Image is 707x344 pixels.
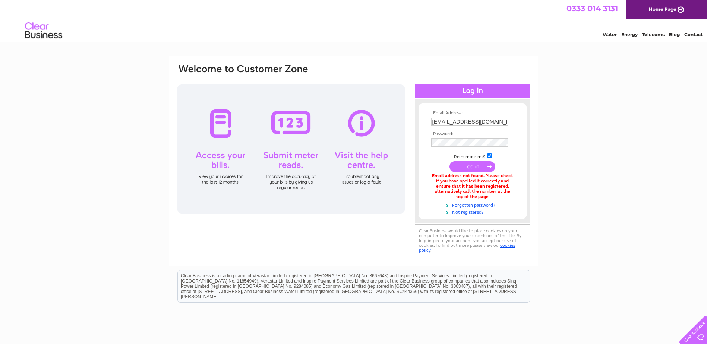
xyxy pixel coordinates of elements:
[449,161,495,172] input: Submit
[25,19,63,42] img: logo.png
[431,173,514,199] div: Email address not found. Please check if you have spelled it correctly and ensure that it has bee...
[429,131,516,137] th: Password:
[415,224,530,257] div: Clear Business would like to place cookies on your computer to improve your experience of the sit...
[642,32,665,37] a: Telecoms
[566,4,618,13] a: 0333 014 3131
[419,243,515,253] a: cookies policy
[684,32,703,37] a: Contact
[621,32,638,37] a: Energy
[603,32,617,37] a: Water
[669,32,680,37] a: Blog
[431,201,516,208] a: Forgotten password?
[178,4,530,36] div: Clear Business is a trading name of Verastar Limited (registered in [GEOGRAPHIC_DATA] No. 3667643...
[429,152,516,160] td: Remember me?
[429,111,516,116] th: Email Address:
[431,208,516,215] a: Not registered?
